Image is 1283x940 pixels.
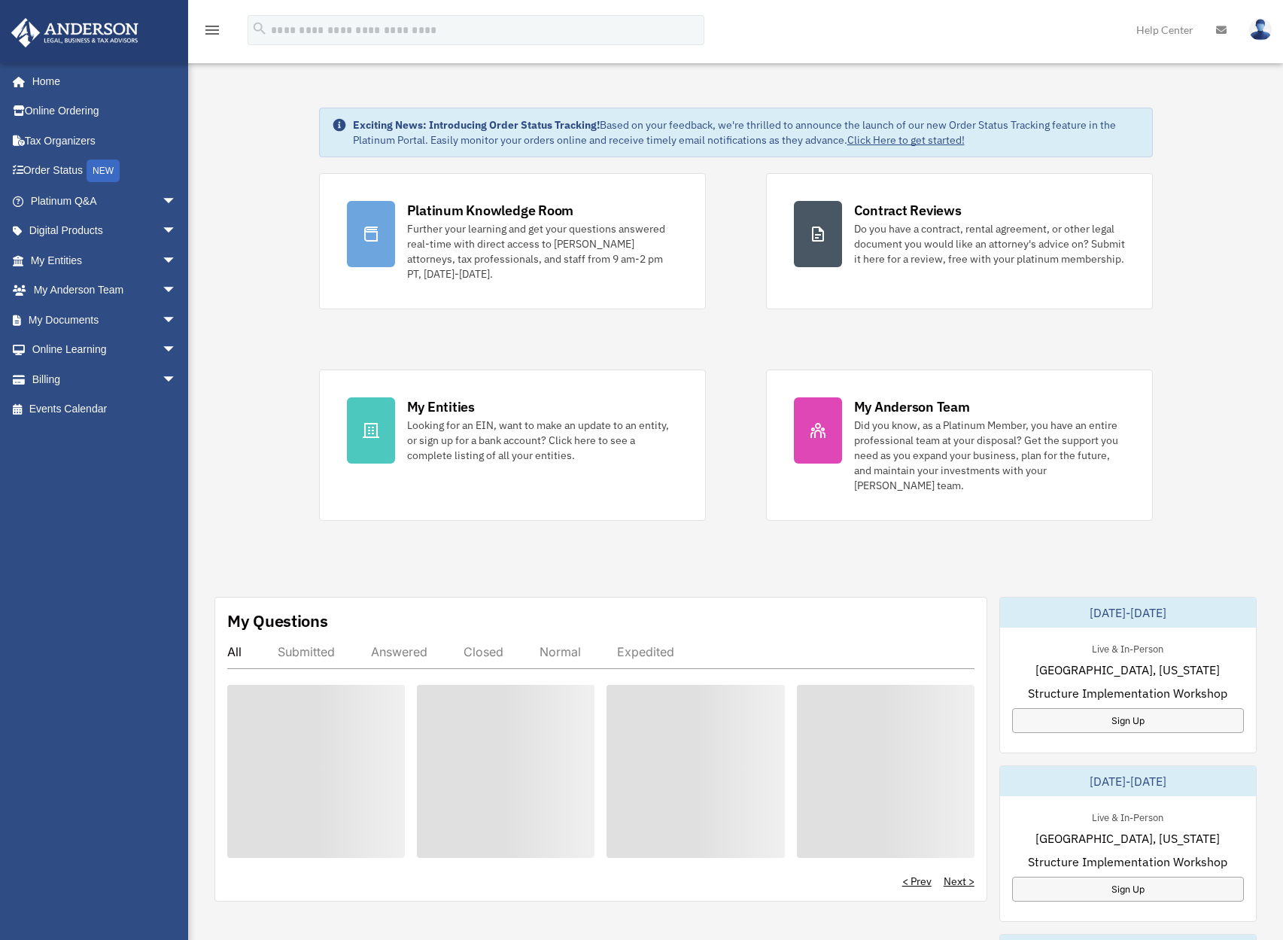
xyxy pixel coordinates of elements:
[162,186,192,217] span: arrow_drop_down
[617,644,674,659] div: Expedited
[1028,684,1227,702] span: Structure Implementation Workshop
[353,118,600,132] strong: Exciting News: Introducing Order Status Tracking!
[87,160,120,182] div: NEW
[1080,640,1175,656] div: Live & In-Person
[766,370,1153,521] a: My Anderson Team Did you know, as a Platinum Member, you have an entire professional team at your...
[203,21,221,39] i: menu
[854,201,962,220] div: Contract Reviews
[371,644,427,659] div: Answered
[11,66,192,96] a: Home
[353,117,1140,148] div: Based on your feedback, we're thrilled to announce the launch of our new Order Status Tracking fe...
[11,216,199,246] a: Digital Productsarrow_drop_down
[11,186,199,216] a: Platinum Q&Aarrow_drop_down
[319,173,706,309] a: Platinum Knowledge Room Further your learning and get your questions answered real-time with dire...
[11,156,199,187] a: Order StatusNEW
[11,126,199,156] a: Tax Organizers
[1249,19,1272,41] img: User Pic
[540,644,581,659] div: Normal
[944,874,974,889] a: Next >
[1080,808,1175,824] div: Live & In-Person
[11,364,199,394] a: Billingarrow_drop_down
[319,370,706,521] a: My Entities Looking for an EIN, want to make an update to an entity, or sign up for a bank accoun...
[1035,661,1220,679] span: [GEOGRAPHIC_DATA], [US_STATE]
[11,96,199,126] a: Online Ordering
[11,275,199,306] a: My Anderson Teamarrow_drop_down
[1000,598,1256,628] div: [DATE]-[DATE]
[854,418,1125,493] div: Did you know, as a Platinum Member, you have an entire professional team at your disposal? Get th...
[407,397,475,416] div: My Entities
[902,874,932,889] a: < Prev
[766,173,1153,309] a: Contract Reviews Do you have a contract, rental agreement, or other legal document you would like...
[7,18,143,47] img: Anderson Advisors Platinum Portal
[854,221,1125,266] div: Do you have a contract, rental agreement, or other legal document you would like an attorney's ad...
[278,644,335,659] div: Submitted
[11,245,199,275] a: My Entitiesarrow_drop_down
[1028,853,1227,871] span: Structure Implementation Workshop
[11,394,199,424] a: Events Calendar
[1012,708,1244,733] a: Sign Up
[11,305,199,335] a: My Documentsarrow_drop_down
[11,335,199,365] a: Online Learningarrow_drop_down
[1012,877,1244,902] a: Sign Up
[407,201,574,220] div: Platinum Knowledge Room
[203,26,221,39] a: menu
[407,221,678,281] div: Further your learning and get your questions answered real-time with direct access to [PERSON_NAM...
[162,216,192,247] span: arrow_drop_down
[162,275,192,306] span: arrow_drop_down
[1035,829,1220,847] span: [GEOGRAPHIC_DATA], [US_STATE]
[1000,766,1256,796] div: [DATE]-[DATE]
[162,305,192,336] span: arrow_drop_down
[162,245,192,276] span: arrow_drop_down
[854,397,970,416] div: My Anderson Team
[162,364,192,395] span: arrow_drop_down
[227,610,328,632] div: My Questions
[847,133,965,147] a: Click Here to get started!
[407,418,678,463] div: Looking for an EIN, want to make an update to an entity, or sign up for a bank account? Click her...
[227,644,242,659] div: All
[464,644,503,659] div: Closed
[251,20,268,37] i: search
[162,335,192,366] span: arrow_drop_down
